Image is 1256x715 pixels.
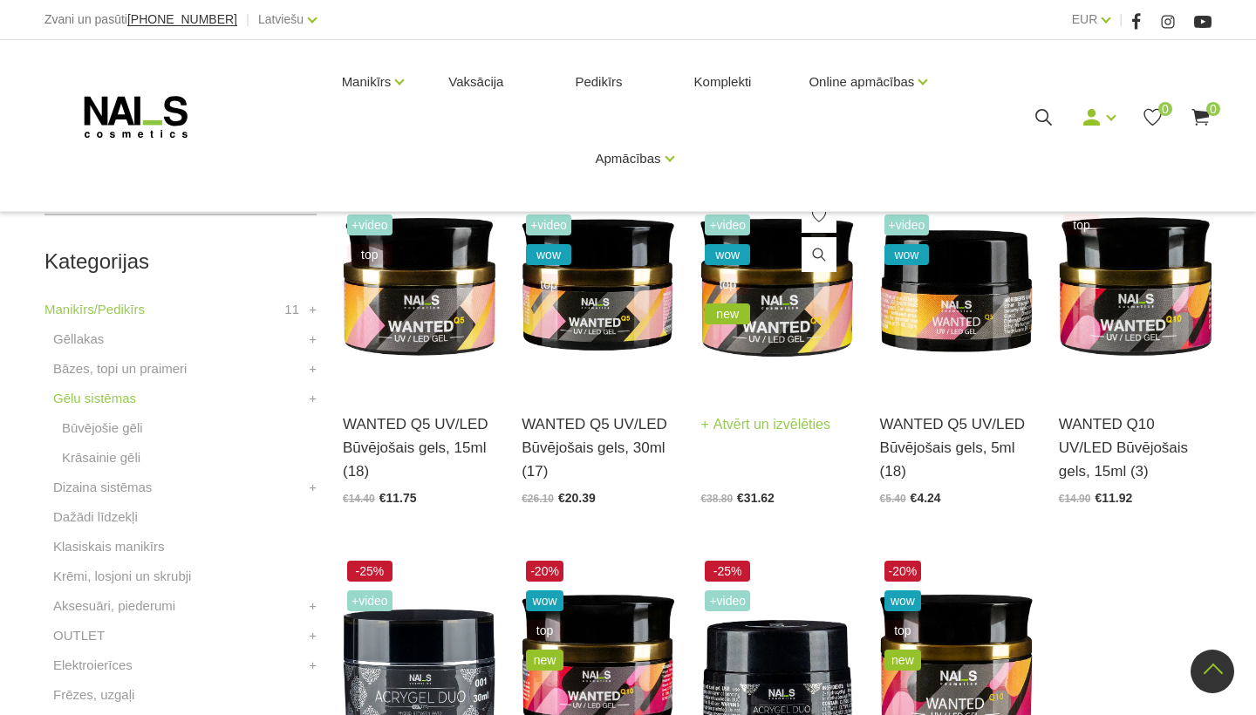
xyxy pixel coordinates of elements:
[880,493,906,505] span: €5.40
[1190,106,1212,128] a: 0
[884,561,922,582] span: -20%
[880,180,1033,391] img: Gels WANTED NAILS cosmetics tehniķu komanda ir radījusi gelu, kas ilgi jau ir katra meistara mekl...
[526,561,563,582] span: -20%
[595,124,660,194] a: Apmācības
[680,40,766,124] a: Komplekti
[343,493,375,505] span: €14.40
[1059,180,1212,391] img: Gels WANTED NAILS cosmetics tehniķu komanda ir radījusi gelu, kas ilgi jau ir katra meistara mekl...
[1142,106,1164,128] a: 0
[342,47,392,117] a: Manikīrs
[558,491,596,505] span: €20.39
[1063,214,1101,235] span: top
[347,214,392,235] span: +Video
[705,214,750,235] span: +Video
[705,303,750,324] span: new
[343,180,495,391] img: Gels WANTED NAILS cosmetics tehniķu komanda ir radījusi gelu, kas ilgi jau ir katra meistara mekl...
[522,412,674,484] a: WANTED Q5 UV/LED Būvējošais gels, 30ml (17)
[53,388,136,409] a: Gēlu sistēmas
[309,299,317,320] a: +
[309,477,317,498] a: +
[62,418,143,439] a: Būvējošie gēli
[1158,102,1172,116] span: 0
[526,590,563,611] span: wow
[705,561,750,582] span: -25%
[700,412,830,437] a: Atvērt un izvēlēties
[127,12,237,26] span: [PHONE_NUMBER]
[53,536,165,557] a: Klasiskais manikīrs
[53,655,133,676] a: Elektroierīces
[526,274,571,295] span: top
[53,329,104,350] a: Gēllakas
[44,250,317,273] h2: Kategorijas
[1059,493,1091,505] span: €14.90
[53,596,175,616] a: Aksesuāri, piederumi
[309,388,317,409] a: +
[884,244,930,265] span: wow
[884,214,930,235] span: +Video
[1119,9,1123,31] span: |
[884,590,922,611] span: wow
[737,491,775,505] span: €31.62
[705,244,750,265] span: wow
[53,507,138,528] a: Dažādi līdzekļi
[911,491,941,505] span: €4.24
[347,561,392,582] span: -25%
[526,650,563,671] span: new
[1059,412,1212,484] a: WANTED Q10 UV/LED Būvējošais gels, 15ml (3)
[347,590,392,611] span: +Video
[809,47,914,117] a: Online apmācības
[44,299,145,320] a: Manikīrs/Pedikīrs
[522,493,554,505] span: €26.10
[700,493,733,505] span: €38.80
[309,596,317,616] a: +
[309,358,317,379] a: +
[44,9,237,31] div: Zvani un pasūti
[347,244,392,265] span: top
[1206,102,1220,116] span: 0
[705,274,750,295] span: top
[53,625,105,646] a: OUTLET
[309,655,317,676] a: +
[880,412,1033,484] a: WANTED Q5 UV/LED Būvējošais gels, 5ml (18)
[309,625,317,646] a: +
[127,13,237,26] a: [PHONE_NUMBER]
[522,180,674,391] img: Gels WANTED NAILS cosmetics tehniķu komanda ir radījusi gelu, kas ilgi jau ir katra meistara mekl...
[258,9,304,30] a: Latviešu
[526,214,571,235] span: +Video
[884,620,922,641] span: top
[62,447,140,468] a: Krāsainie gēli
[53,566,191,587] a: Krēmi, losjoni un skrubji
[53,358,187,379] a: Bāzes, topi un praimeri
[526,244,571,265] span: wow
[1072,9,1098,30] a: EUR
[884,650,922,671] span: new
[53,684,134,705] a: Frēzes, uzgaļi
[343,412,495,484] a: WANTED Q5 UV/LED Būvējošais gels, 15ml (18)
[700,180,853,391] img: Gels WANTED NAILS cosmetics tehniķu komanda ir radījusi gelu, kas ilgi jau ir katra meistara mekl...
[526,620,563,641] span: top
[246,9,249,31] span: |
[434,40,517,124] a: Vaksācija
[309,329,317,350] a: +
[379,491,417,505] span: €11.75
[53,477,152,498] a: Dizaina sistēmas
[284,299,299,320] span: 11
[1095,491,1132,505] span: €11.92
[561,40,636,124] a: Pedikīrs
[705,590,750,611] span: +Video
